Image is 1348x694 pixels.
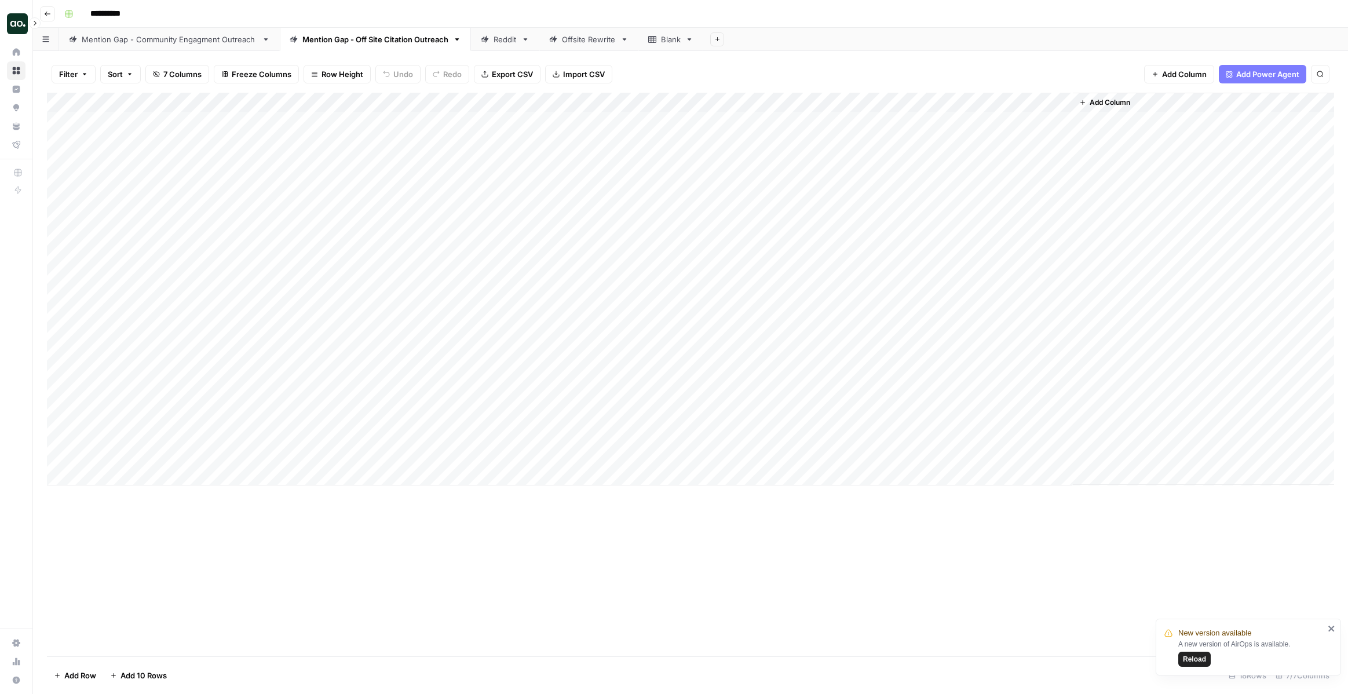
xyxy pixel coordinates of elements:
span: Undo [393,68,413,80]
span: Freeze Columns [232,68,291,80]
button: Reload [1178,652,1211,667]
span: 7 Columns [163,68,202,80]
span: Reload [1183,654,1206,664]
span: Add 10 Rows [120,670,167,681]
a: Insights [7,80,25,98]
button: Export CSV [474,65,540,83]
button: Add Column [1075,95,1135,110]
span: New version available [1178,627,1251,639]
button: Row Height [304,65,371,83]
button: Undo [375,65,421,83]
div: 7/7 Columns [1271,666,1334,685]
span: Add Column [1162,68,1207,80]
a: Mention Gap - Off Site Citation Outreach [280,28,471,51]
span: Export CSV [492,68,533,80]
a: Browse [7,61,25,80]
button: Workspace: Dillon Test [7,9,25,38]
div: Blank [661,34,681,45]
button: Help + Support [7,671,25,689]
div: Mention Gap - Community Engagment Outreach [82,34,257,45]
button: Redo [425,65,469,83]
div: Mention Gap - Off Site Citation Outreach [302,34,448,45]
span: Import CSV [563,68,605,80]
span: Redo [443,68,462,80]
a: Settings [7,634,25,652]
a: Offsite Rewrite [539,28,638,51]
span: Sort [108,68,123,80]
span: Add Row [64,670,96,681]
div: Reddit [494,34,517,45]
button: Add Column [1144,65,1214,83]
a: Opportunities [7,98,25,117]
a: Home [7,43,25,61]
div: A new version of AirOps is available. [1178,639,1324,667]
img: Dillon Test Logo [7,13,28,34]
a: Blank [638,28,703,51]
div: 18 Rows [1224,666,1271,685]
span: Add Column [1090,97,1130,108]
button: Sort [100,65,141,83]
button: Import CSV [545,65,612,83]
span: Add Power Agent [1236,68,1299,80]
div: Offsite Rewrite [562,34,616,45]
button: Freeze Columns [214,65,299,83]
button: Add Row [47,666,103,685]
button: close [1328,624,1336,633]
a: Mention Gap - Community Engagment Outreach [59,28,280,51]
span: Row Height [322,68,363,80]
a: Flightpath [7,136,25,154]
button: Add Power Agent [1219,65,1306,83]
span: Filter [59,68,78,80]
a: Reddit [471,28,539,51]
a: Your Data [7,117,25,136]
button: Add 10 Rows [103,666,174,685]
a: Usage [7,652,25,671]
button: 7 Columns [145,65,209,83]
button: Filter [52,65,96,83]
